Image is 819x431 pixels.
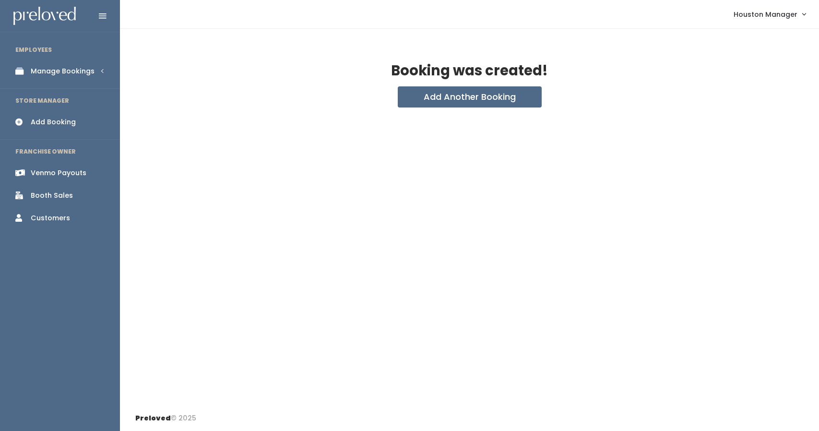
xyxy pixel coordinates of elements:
div: Add Booking [31,117,76,127]
div: © 2025 [135,406,196,423]
span: Houston Manager [734,9,797,20]
img: preloved logo [13,7,76,25]
button: Add Another Booking [398,86,542,108]
div: Customers [31,213,70,223]
a: Houston Manager [724,4,815,24]
div: Booth Sales [31,191,73,201]
div: Venmo Payouts [31,168,86,178]
h2: Booking was created! [391,63,548,79]
span: Preloved [135,413,171,423]
div: Manage Bookings [31,66,95,76]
